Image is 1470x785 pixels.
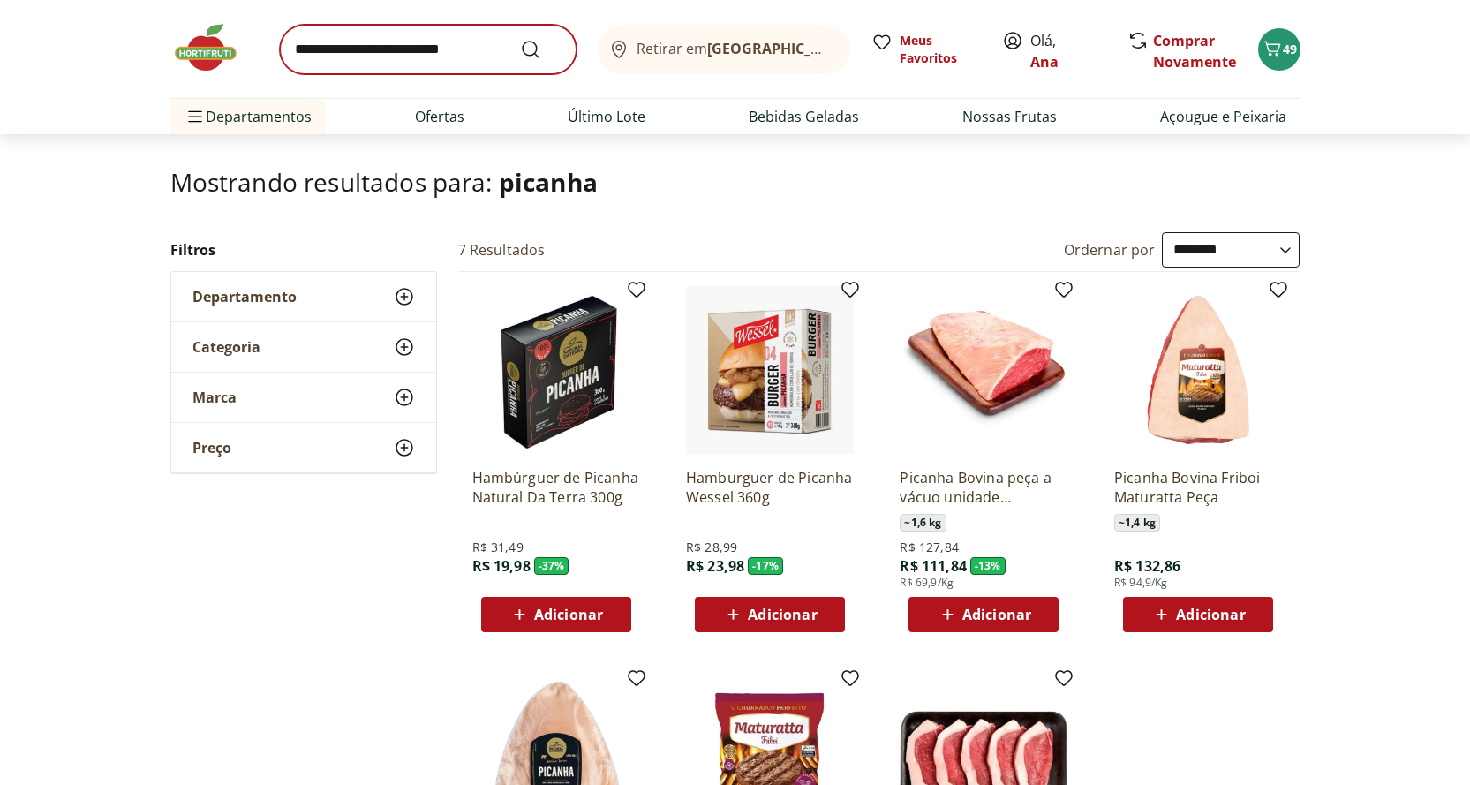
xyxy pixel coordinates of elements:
[1064,240,1156,260] label: Ordernar por
[1283,41,1297,57] span: 49
[458,240,546,260] h2: 7 Resultados
[499,165,598,199] span: picanha
[1258,28,1300,71] button: Carrinho
[170,21,259,74] img: Hortifruti
[900,468,1067,507] a: Picanha Bovina peça a vácuo unidade aproximadamente 1,6kg
[170,232,437,268] h2: Filtros
[472,539,524,556] span: R$ 31,49
[1160,106,1286,127] a: Açougue e Peixaria
[534,608,603,622] span: Adicionar
[707,39,1005,58] b: [GEOGRAPHIC_DATA]/[GEOGRAPHIC_DATA]
[900,286,1067,454] img: Picanha Bovina peça a vácuo unidade aproximadamente 1,6kg
[520,39,562,60] button: Submit Search
[1030,30,1109,72] span: Olá,
[481,597,631,632] button: Adicionar
[170,168,1300,196] h1: Mostrando resultados para:
[908,597,1059,632] button: Adicionar
[962,106,1057,127] a: Nossas Frutas
[900,539,958,556] span: R$ 127,84
[686,468,854,507] a: Hamburguer de Picanha Wessel 360g
[171,423,436,472] button: Preço
[1123,597,1273,632] button: Adicionar
[171,373,436,422] button: Marca
[1114,576,1168,590] span: R$ 94,9/Kg
[1114,286,1282,454] img: Picanha Bovina Friboi Maturatta Peça
[415,106,464,127] a: Ofertas
[1114,514,1160,532] span: ~ 1,4 kg
[192,288,297,306] span: Departamento
[686,556,744,576] span: R$ 23,98
[686,539,737,556] span: R$ 28,99
[192,338,260,356] span: Categoria
[900,32,981,67] span: Meus Favoritos
[472,286,640,454] img: Hambúrguer de Picanha Natural Da Terra 300g
[900,514,946,532] span: ~ 1,6 kg
[192,389,237,406] span: Marca
[1030,52,1059,72] a: Ana
[1153,31,1236,72] a: Comprar Novamente
[192,439,231,457] span: Preço
[871,32,981,67] a: Meus Favoritos
[970,557,1006,575] span: - 13 %
[171,272,436,321] button: Departamento
[472,468,640,507] a: Hambúrguer de Picanha Natural Da Terra 300g
[534,557,569,575] span: - 37 %
[1114,556,1180,576] span: R$ 132,86
[1176,608,1245,622] span: Adicionar
[568,106,645,127] a: Último Lote
[637,41,832,57] span: Retirar em
[686,286,854,454] img: Hamburguer de Picanha Wessel 360g
[472,556,531,576] span: R$ 19,98
[748,557,783,575] span: - 17 %
[900,556,966,576] span: R$ 111,84
[748,608,817,622] span: Adicionar
[185,95,206,138] button: Menu
[900,576,954,590] span: R$ 69,9/Kg
[695,597,845,632] button: Adicionar
[598,25,850,74] button: Retirar em[GEOGRAPHIC_DATA]/[GEOGRAPHIC_DATA]
[280,25,577,74] input: search
[1114,468,1282,507] a: Picanha Bovina Friboi Maturatta Peça
[185,95,312,138] span: Departamentos
[749,106,859,127] a: Bebidas Geladas
[171,322,436,372] button: Categoria
[962,608,1031,622] span: Adicionar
